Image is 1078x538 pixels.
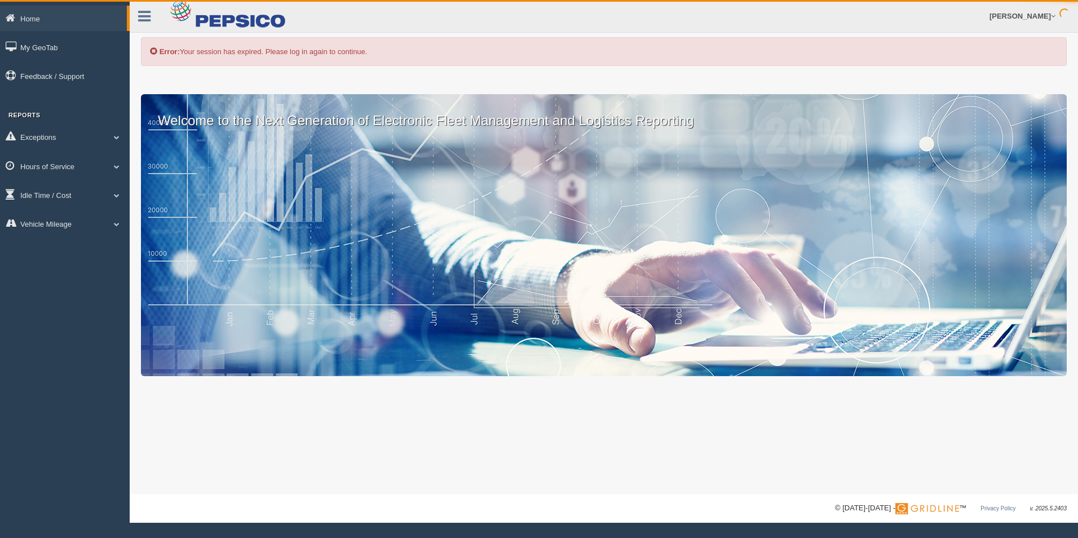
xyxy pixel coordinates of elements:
[835,502,1067,514] div: © [DATE]-[DATE] - ™
[895,503,959,514] img: Gridline
[980,505,1015,511] a: Privacy Policy
[1030,505,1067,511] span: v. 2025.5.2403
[141,37,1067,66] div: Your session has expired. Please log in again to continue.
[160,47,180,56] b: Error:
[141,94,1067,130] p: Welcome to the Next Generation of Electronic Fleet Management and Logistics Reporting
